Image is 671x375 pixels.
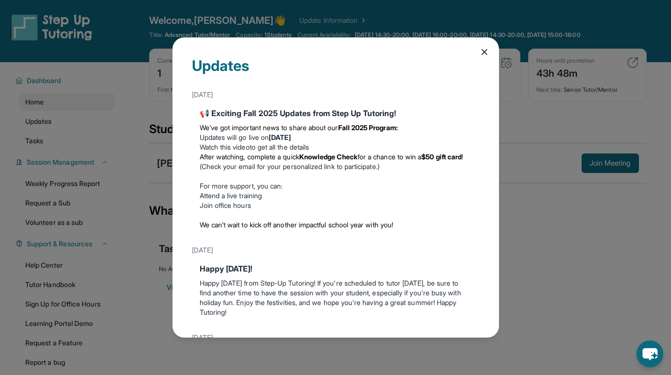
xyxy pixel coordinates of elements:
[462,153,463,161] span: !
[421,153,462,161] strong: $50 gift card
[200,201,251,209] a: Join office hours
[269,133,291,141] strong: [DATE]
[200,107,472,119] div: 📢 Exciting Fall 2025 Updates from Step Up Tutoring!
[192,241,480,259] div: [DATE]
[192,86,480,103] div: [DATE]
[192,329,480,346] div: [DATE]
[192,57,480,86] div: Updates
[200,278,472,317] p: Happy [DATE] from Step-Up Tutoring! If you're scheduled to tutor [DATE], be sure to find another ...
[200,143,250,151] a: Watch this video
[200,181,472,191] p: For more support, you can:
[200,191,262,200] a: Attend a live training
[637,341,663,367] button: chat-button
[200,133,472,142] li: Updates will go live on
[358,153,421,161] span: for a chance to win a
[299,153,358,161] strong: Knowledge Check
[200,142,472,152] li: to get all the details
[338,123,398,132] strong: Fall 2025 Program:
[200,152,472,171] li: (Check your email for your personalized link to participate.)
[200,153,299,161] span: After watching, complete a quick
[200,221,394,229] span: We can’t wait to kick off another impactful school year with you!
[200,263,472,274] div: Happy [DATE]!
[200,123,338,132] span: We’ve got important news to share about our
